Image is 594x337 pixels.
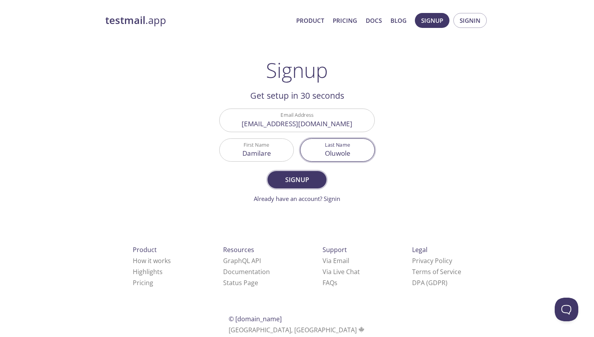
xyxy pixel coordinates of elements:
[133,267,163,276] a: Highlights
[268,171,326,188] button: Signup
[223,278,258,287] a: Status Page
[133,256,171,265] a: How it works
[323,267,360,276] a: Via Live Chat
[266,58,328,82] h1: Signup
[229,326,366,334] span: [GEOGRAPHIC_DATA], [GEOGRAPHIC_DATA]
[254,195,340,203] a: Already have an account? Signin
[229,315,282,323] span: © [DOMAIN_NAME]
[323,278,337,287] a: FAQ
[105,13,145,27] strong: testmail
[219,89,375,102] h2: Get setup in 30 seconds
[133,245,157,254] span: Product
[460,15,480,26] span: Signin
[412,256,452,265] a: Privacy Policy
[323,245,347,254] span: Support
[296,15,324,26] a: Product
[333,15,357,26] a: Pricing
[390,15,407,26] a: Blog
[453,13,487,28] button: Signin
[421,15,443,26] span: Signup
[555,298,578,321] iframe: Help Scout Beacon - Open
[223,267,270,276] a: Documentation
[412,278,447,287] a: DPA (GDPR)
[223,245,254,254] span: Resources
[223,256,261,265] a: GraphQL API
[412,267,461,276] a: Terms of Service
[276,174,318,185] span: Signup
[415,13,449,28] button: Signup
[412,245,427,254] span: Legal
[323,256,349,265] a: Via Email
[105,14,290,27] a: testmail.app
[334,278,337,287] span: s
[133,278,153,287] a: Pricing
[366,15,382,26] a: Docs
